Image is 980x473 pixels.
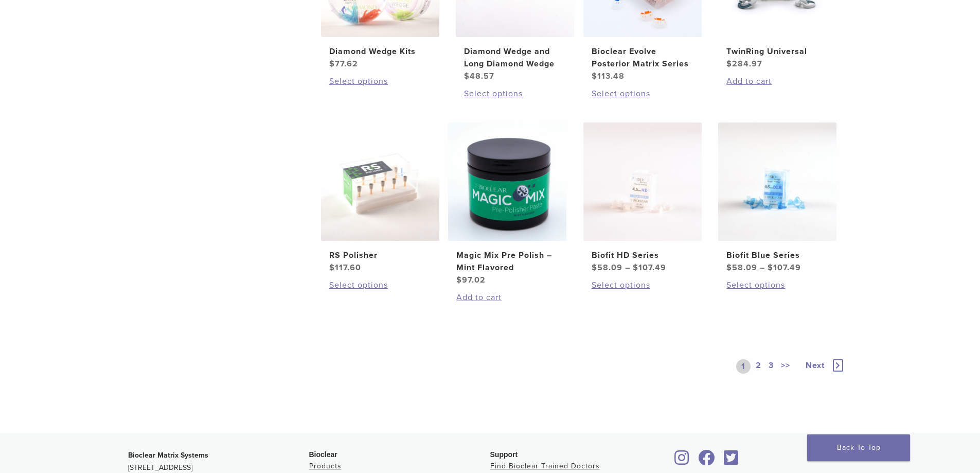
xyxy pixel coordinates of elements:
bdi: 113.48 [592,71,625,81]
span: $ [464,71,470,81]
h2: Diamond Wedge and Long Diamond Wedge [464,45,566,70]
bdi: 58.09 [726,262,757,273]
img: RS Polisher [321,122,439,241]
bdi: 117.60 [329,262,361,273]
span: – [760,262,765,273]
span: $ [329,59,335,69]
bdi: 77.62 [329,59,358,69]
a: Select options for “Biofit Blue Series” [726,279,828,291]
span: Next [806,360,825,371]
bdi: 48.57 [464,71,494,81]
span: $ [726,262,732,273]
a: >> [779,359,792,374]
h2: Biofit Blue Series [726,249,828,261]
a: 2 [754,359,763,374]
span: – [625,262,630,273]
h2: Bioclear Evolve Posterior Matrix Series [592,45,693,70]
img: Biofit Blue Series [718,122,836,241]
img: Biofit HD Series [583,122,702,241]
span: $ [726,59,732,69]
a: RS PolisherRS Polisher $117.60 [320,122,440,274]
img: Magic Mix Pre Polish - Mint Flavored [448,122,566,241]
strong: Bioclear Matrix Systems [128,451,208,460]
a: Select options for “Bioclear Evolve Posterior Matrix Series” [592,87,693,100]
a: Biofit HD SeriesBiofit HD Series [583,122,703,274]
h2: Magic Mix Pre Polish – Mint Flavored [456,249,558,274]
a: 3 [767,359,776,374]
bdi: 107.49 [633,262,666,273]
span: $ [592,262,597,273]
bdi: 58.09 [592,262,622,273]
a: Select options for “Biofit HD Series” [592,279,693,291]
span: $ [456,275,462,285]
a: Find Bioclear Trained Doctors [490,462,600,470]
span: $ [768,262,773,273]
a: Magic Mix Pre Polish - Mint FlavoredMagic Mix Pre Polish – Mint Flavored $97.02 [448,122,567,286]
a: Back To Top [807,434,910,461]
bdi: 107.49 [768,262,801,273]
span: Support [490,450,518,459]
a: Select options for “RS Polisher” [329,279,431,291]
span: $ [633,262,638,273]
h2: Diamond Wedge Kits [329,45,431,58]
h2: TwinRing Universal [726,45,828,58]
bdi: 284.97 [726,59,762,69]
a: Add to cart: “Magic Mix Pre Polish - Mint Flavored” [456,291,558,304]
h2: RS Polisher [329,249,431,261]
a: Biofit Blue SeriesBiofit Blue Series [718,122,838,274]
span: $ [329,262,335,273]
a: Bioclear [695,456,719,466]
span: $ [592,71,597,81]
a: Select options for “Diamond Wedge and Long Diamond Wedge” [464,87,566,100]
span: Bioclear [309,450,337,459]
a: Add to cart: “TwinRing Universal” [726,75,828,87]
a: Bioclear [721,456,742,466]
a: 1 [736,359,751,374]
a: Select options for “Diamond Wedge Kits” [329,75,431,87]
a: Products [309,462,342,470]
h2: Biofit HD Series [592,249,693,261]
a: Bioclear [671,456,693,466]
bdi: 97.02 [456,275,486,285]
